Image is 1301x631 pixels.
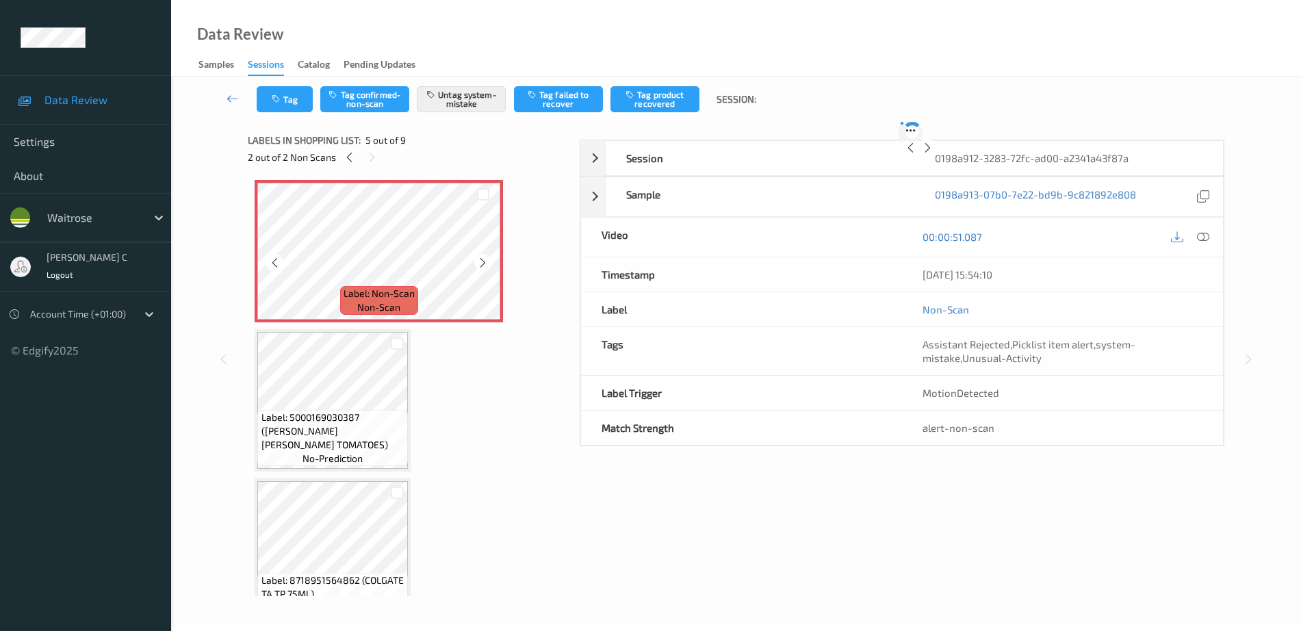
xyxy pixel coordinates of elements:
[581,376,902,410] div: Label Trigger
[581,218,902,257] div: Video
[581,257,902,292] div: Timestamp
[923,230,982,244] a: 00:00:51.087
[923,338,1135,364] span: , , ,
[261,574,405,601] span: Label: 8718951564862 (COLGATE TA TP 75ML)
[344,57,415,75] div: Pending Updates
[514,86,603,112] button: Tag failed to recover
[320,86,409,112] button: Tag confirmed-non-scan
[417,86,506,112] button: Untag system-mistake
[717,92,756,106] span: Session:
[581,292,902,326] div: Label
[580,177,1224,217] div: Sample0198a913-07b0-7e22-bd9b-9c821892e808
[248,57,284,76] div: Sessions
[962,352,1042,364] span: Unusual-Activity
[610,86,699,112] button: Tag product recovered
[902,376,1223,410] div: MotionDetected
[935,188,1136,206] a: 0198a913-07b0-7e22-bd9b-9c821892e808
[344,287,415,300] span: Label: Non-Scan
[248,133,361,147] span: Labels in shopping list:
[580,140,1224,176] div: Session0198a912-3283-72fc-ad00-a2341a43f87a
[198,55,248,75] a: Samples
[365,133,406,147] span: 5 out of 9
[302,452,363,465] span: no-prediction
[923,421,1202,435] div: alert-non-scan
[914,141,1223,175] div: 0198a912-3283-72fc-ad00-a2341a43f87a
[344,55,429,75] a: Pending Updates
[581,411,902,445] div: Match Strength
[1012,338,1094,350] span: Picklist item alert
[248,149,570,166] div: 2 out of 2 Non Scans
[923,338,1010,350] span: Assistant Rejected
[923,268,1202,281] div: [DATE] 15:54:10
[298,55,344,75] a: Catalog
[198,57,234,75] div: Samples
[248,55,298,76] a: Sessions
[923,338,1135,364] span: system-mistake
[357,300,400,314] span: non-scan
[261,411,405,452] span: Label: 5000169030387 ([PERSON_NAME] [PERSON_NAME] TOMATOES)
[197,27,283,41] div: Data Review
[606,141,914,175] div: Session
[257,86,313,112] button: Tag
[923,302,969,316] a: Non-Scan
[581,327,902,375] div: Tags
[606,177,914,216] div: Sample
[298,57,330,75] div: Catalog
